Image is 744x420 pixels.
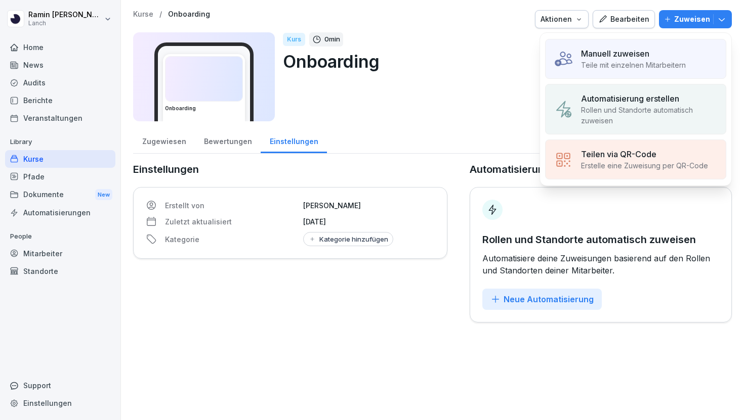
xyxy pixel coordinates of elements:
a: DokumenteNew [5,185,115,204]
a: News [5,56,115,74]
p: [PERSON_NAME] [303,200,435,211]
button: Bearbeiten [593,10,655,28]
p: Onboarding [283,49,724,74]
div: Aktionen [541,14,583,25]
a: Berichte [5,91,115,109]
p: Automatisierung [470,162,551,177]
p: Zuletzt aktualisiert [165,216,297,227]
p: 0 min [324,34,340,44]
p: Erstellt von [165,200,297,211]
p: Rollen und Standorte automatisch zuweisen [482,232,719,247]
p: Teile mit einzelnen Mitarbeitern [581,60,686,70]
p: Manuell zuweisen [581,48,649,60]
p: Teilen via QR-Code [581,148,656,160]
p: Automatisierung erstellen [581,92,679,105]
div: New [95,189,112,201]
div: Kategorie hinzufügen [308,235,388,243]
button: Neue Automatisierung [482,289,602,310]
p: Erstelle eine Zuweisung per QR-Code [581,160,708,171]
a: Onboarding [168,10,210,19]
div: Kurs [283,33,305,46]
a: Standorte [5,262,115,280]
h3: Onboarding [165,105,243,112]
p: Library [5,134,115,150]
button: Zuweisen [659,10,732,28]
a: Zugewiesen [133,127,195,153]
div: Neue Automatisierung [490,294,594,305]
a: Veranstaltungen [5,109,115,127]
a: Bewertungen [195,127,261,153]
a: Mitarbeiter [5,245,115,262]
img: assign_manual.svg [554,50,573,69]
p: Automatisiere deine Zuweisungen basierend auf den Rollen und Standorten deiner Mitarbeiter. [482,252,719,276]
div: Bearbeiten [598,14,649,25]
a: Pfade [5,168,115,185]
button: Kategorie hinzufügen [303,232,393,246]
img: assign_qrCode.svg [554,150,573,169]
p: People [5,228,115,245]
button: Aktionen [535,10,589,28]
p: Rollen und Standorte automatisch zuweisen [581,105,718,126]
a: Kurse [5,150,115,168]
div: Dokumente [5,185,115,204]
p: Kategorie [165,234,297,245]
a: Automatisierungen [5,204,115,221]
a: Audits [5,74,115,91]
p: Einstellungen [133,162,447,177]
img: assign_automation.svg [554,100,573,119]
div: Support [5,377,115,394]
a: Kurse [133,10,153,19]
a: Einstellungen [5,394,115,412]
p: Zuweisen [674,14,710,25]
p: [DATE] [303,216,435,227]
p: Ramin [PERSON_NAME] [28,11,102,19]
a: Home [5,38,115,56]
p: / [159,10,162,19]
p: Lanch [28,20,102,27]
a: Einstellungen [261,127,327,153]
